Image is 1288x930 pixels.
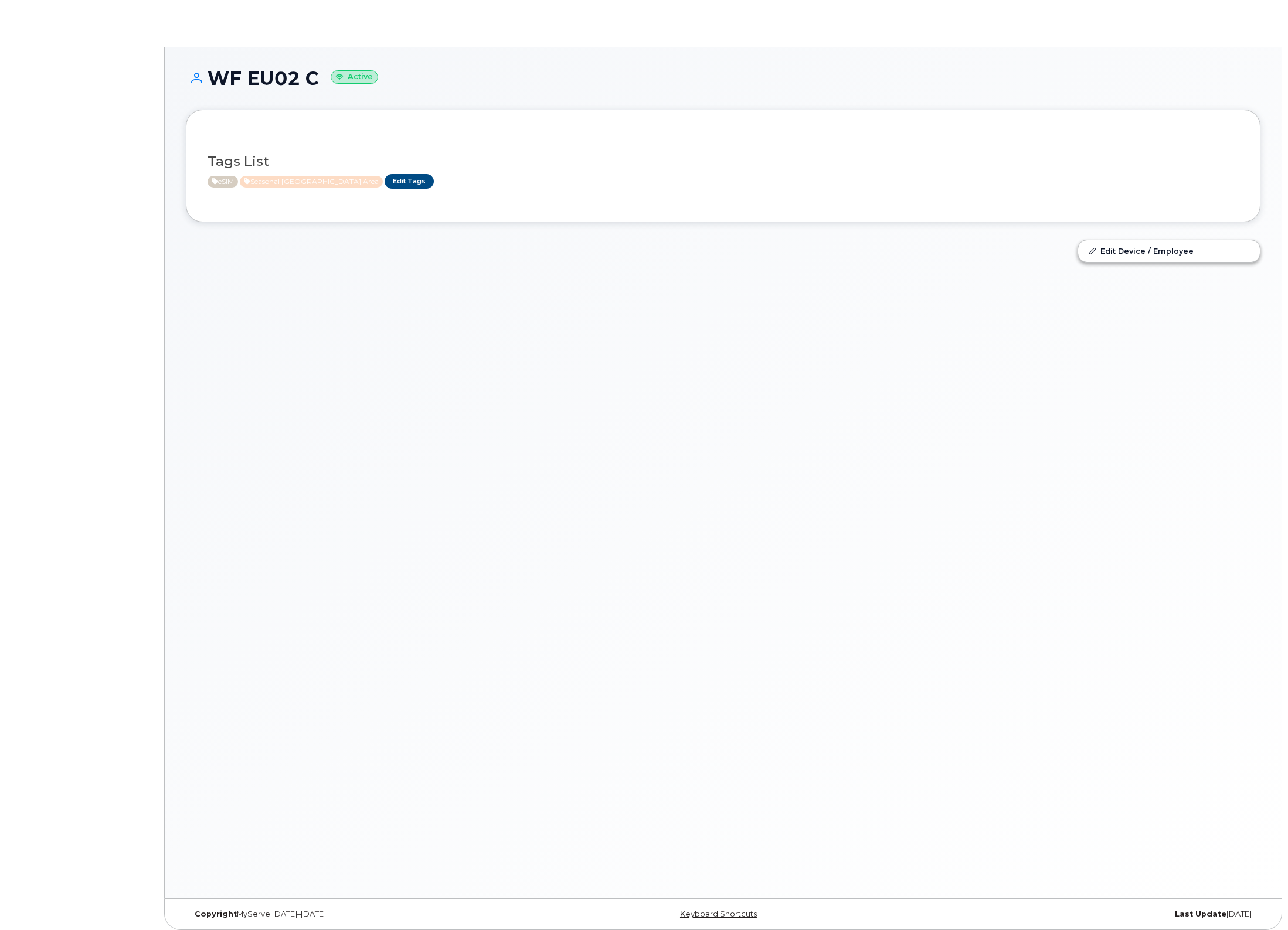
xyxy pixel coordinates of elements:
strong: Copyright [195,909,237,918]
strong: Last Update [1175,909,1226,918]
div: MyServe [DATE]–[DATE] [186,909,544,919]
a: Edit Device / Employee [1078,240,1260,261]
small: Active [331,70,378,84]
span: Active [240,176,383,188]
a: Edit Tags [385,174,434,189]
a: Keyboard Shortcuts [680,909,757,918]
span: Active [208,176,238,188]
h3: Tags List [208,154,1239,169]
div: [DATE] [902,909,1260,919]
h1: WF EU02 C [186,68,1260,88]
